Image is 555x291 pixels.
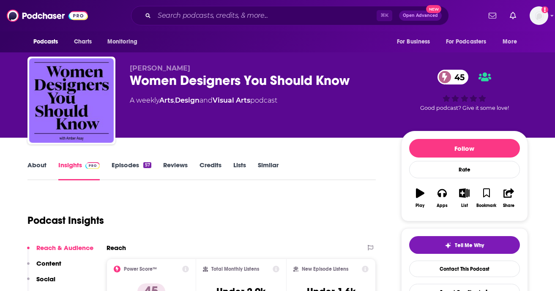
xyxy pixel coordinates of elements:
[36,259,61,267] p: Content
[107,244,126,252] h2: Reach
[377,10,392,21] span: ⌘ K
[200,96,213,104] span: and
[74,36,92,48] span: Charts
[85,162,100,169] img: Podchaser Pro
[446,36,487,48] span: For Podcasters
[211,266,259,272] h2: Total Monthly Listens
[175,96,200,104] a: Design
[200,161,221,180] a: Credits
[27,244,93,259] button: Reach & Audience
[455,242,484,249] span: Tell Me Why
[27,161,46,180] a: About
[112,161,151,180] a: Episodes57
[476,203,496,208] div: Bookmark
[107,36,137,48] span: Monitoring
[68,34,97,50] a: Charts
[302,266,348,272] h2: New Episode Listens
[27,214,104,227] h1: Podcast Insights
[130,64,190,72] span: [PERSON_NAME]
[530,6,548,25] button: Show profile menu
[33,36,58,48] span: Podcasts
[154,9,377,22] input: Search podcasts, credits, & more...
[258,161,279,180] a: Similar
[437,203,448,208] div: Apps
[476,183,498,213] button: Bookmark
[498,183,519,213] button: Share
[497,34,528,50] button: open menu
[130,95,277,106] div: A weekly podcast
[503,203,514,208] div: Share
[7,8,88,24] img: Podchaser - Follow, Share and Rate Podcasts
[159,96,174,104] a: Arts
[174,96,175,104] span: ,
[124,266,157,272] h2: Power Score™
[29,58,114,143] img: Women Designers You Should Know
[409,161,520,178] div: Rate
[27,34,69,50] button: open menu
[461,203,468,208] div: List
[409,183,431,213] button: Play
[416,203,424,208] div: Play
[58,161,100,180] a: InsightsPodchaser Pro
[391,34,441,50] button: open menu
[27,259,61,275] button: Content
[503,36,517,48] span: More
[440,34,499,50] button: open menu
[233,161,246,180] a: Lists
[437,70,469,84] a: 45
[409,139,520,158] button: Follow
[163,161,188,180] a: Reviews
[27,275,55,291] button: Social
[453,183,475,213] button: List
[506,8,519,23] a: Show notifications dropdown
[101,34,148,50] button: open menu
[401,64,528,117] div: 45Good podcast? Give it some love!
[420,105,509,111] span: Good podcast? Give it some love!
[36,244,93,252] p: Reach & Audience
[530,6,548,25] img: User Profile
[213,96,250,104] a: Visual Arts
[143,162,151,168] div: 57
[530,6,548,25] span: Logged in as redsetterpr
[446,70,469,84] span: 45
[397,36,430,48] span: For Business
[426,5,441,13] span: New
[541,6,548,13] svg: Add a profile image
[399,11,442,21] button: Open AdvancedNew
[409,261,520,277] a: Contact This Podcast
[409,236,520,254] button: tell me why sparkleTell Me Why
[485,8,500,23] a: Show notifications dropdown
[431,183,453,213] button: Apps
[403,14,438,18] span: Open Advanced
[445,242,451,249] img: tell me why sparkle
[36,275,55,283] p: Social
[131,6,449,25] div: Search podcasts, credits, & more...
